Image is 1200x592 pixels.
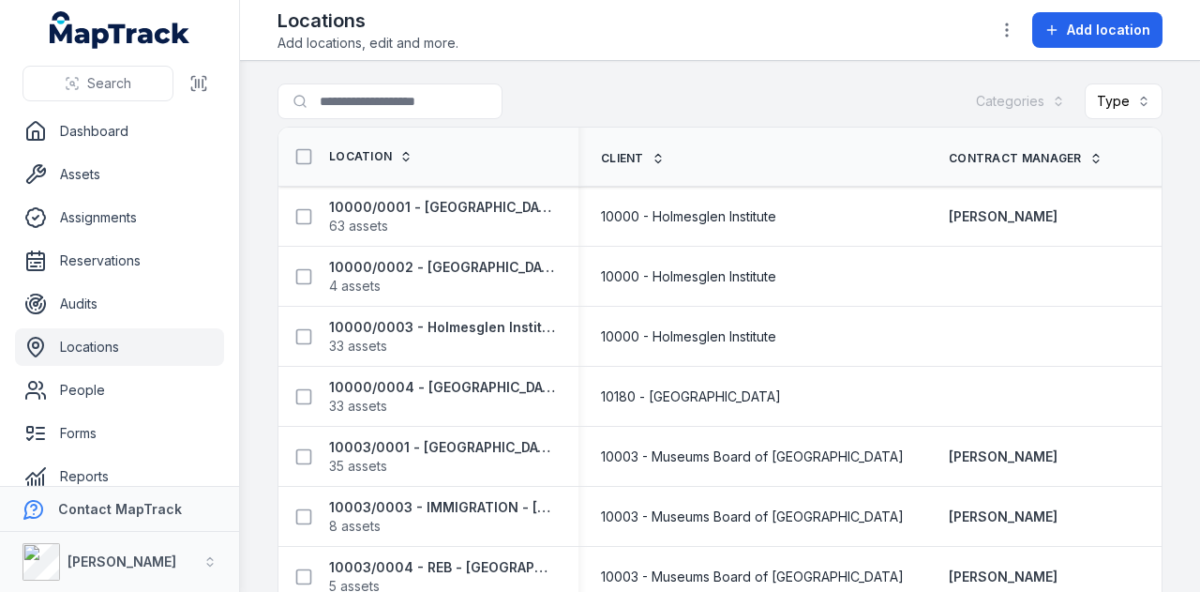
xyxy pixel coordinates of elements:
[15,415,224,452] a: Forms
[601,387,781,406] span: 10180 - [GEOGRAPHIC_DATA]
[329,277,381,296] span: 4 assets
[67,554,176,569] strong: [PERSON_NAME]
[329,457,387,476] span: 35 assets
[329,517,381,536] span: 8 assets
[1067,21,1150,39] span: Add location
[601,151,665,166] a: Client
[949,568,1057,586] a: [PERSON_NAME]
[601,508,904,526] span: 10003 - Museums Board of [GEOGRAPHIC_DATA]
[15,328,224,366] a: Locations
[949,448,1057,466] a: [PERSON_NAME]
[601,151,644,166] span: Client
[949,151,1102,166] a: Contract Manager
[1085,83,1162,119] button: Type
[277,8,458,34] h2: Locations
[15,113,224,150] a: Dashboard
[601,327,776,346] span: 10000 - Holmesglen Institute
[1032,12,1162,48] button: Add location
[329,498,556,517] strong: 10003/0003 - IMMIGRATION - [GEOGRAPHIC_DATA]
[949,151,1082,166] span: Contract Manager
[277,34,458,53] span: Add locations, edit and more.
[329,198,556,235] a: 10000/0001 - [GEOGRAPHIC_DATA] - [GEOGRAPHIC_DATA]63 assets
[22,66,173,101] button: Search
[329,318,556,356] a: 10000/0003 - Holmesglen Institute - [GEOGRAPHIC_DATA]33 assets
[329,438,556,476] a: 10003/0001 - [GEOGRAPHIC_DATA]35 assets
[329,397,387,416] span: 33 assets
[15,458,224,495] a: Reports
[329,378,556,397] strong: 10000/0004 - [GEOGRAPHIC_DATA] - [GEOGRAPHIC_DATA]
[329,498,556,536] a: 10003/0003 - IMMIGRATION - [GEOGRAPHIC_DATA]8 assets
[329,258,556,296] a: 10000/0002 - [GEOGRAPHIC_DATA] - [PERSON_NAME][GEOGRAPHIC_DATA]4 assets
[601,207,776,226] span: 10000 - Holmesglen Institute
[949,207,1057,226] a: [PERSON_NAME]
[601,568,904,586] span: 10003 - Museums Board of [GEOGRAPHIC_DATA]
[15,199,224,236] a: Assignments
[329,149,412,164] a: Location
[15,372,224,409] a: People
[15,285,224,323] a: Audits
[50,11,190,49] a: MapTrack
[329,438,556,457] strong: 10003/0001 - [GEOGRAPHIC_DATA]
[329,149,392,164] span: Location
[329,258,556,277] strong: 10000/0002 - [GEOGRAPHIC_DATA] - [PERSON_NAME][GEOGRAPHIC_DATA]
[329,378,556,416] a: 10000/0004 - [GEOGRAPHIC_DATA] - [GEOGRAPHIC_DATA]33 assets
[329,337,387,356] span: 33 assets
[601,267,776,286] span: 10000 - Holmesglen Institute
[329,217,388,235] span: 63 assets
[329,198,556,217] strong: 10000/0001 - [GEOGRAPHIC_DATA] - [GEOGRAPHIC_DATA]
[15,242,224,280] a: Reservations
[58,501,182,517] strong: Contact MapTrack
[329,558,556,577] strong: 10003/0004 - REB - [GEOGRAPHIC_DATA]
[949,508,1057,526] a: [PERSON_NAME]
[87,74,131,93] span: Search
[601,448,904,466] span: 10003 - Museums Board of [GEOGRAPHIC_DATA]
[15,156,224,193] a: Assets
[329,318,556,337] strong: 10000/0003 - Holmesglen Institute - [GEOGRAPHIC_DATA]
